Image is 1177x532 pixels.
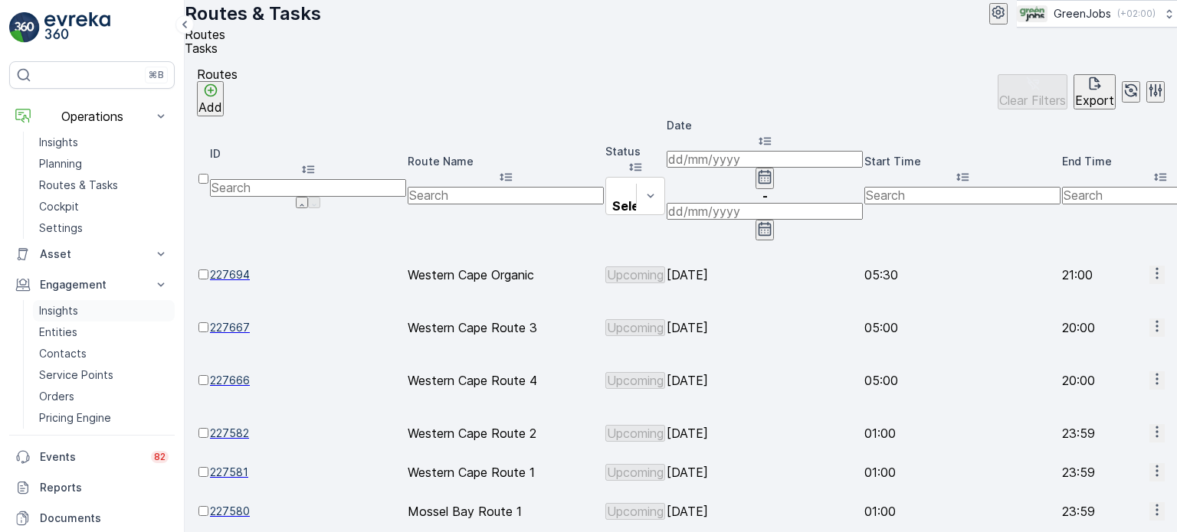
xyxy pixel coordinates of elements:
[408,187,604,204] input: Search
[39,303,78,318] p: Insights
[39,367,113,383] p: Service Points
[44,12,110,43] img: logo_light-DOdMpM7g.png
[33,153,175,175] a: Planning
[9,239,175,269] button: Asset
[998,74,1067,109] button: Clear Filters
[667,453,863,491] td: [DATE]
[39,346,87,361] p: Contacts
[33,321,175,343] a: Entities
[39,199,79,214] p: Cockpit
[33,132,175,153] a: Insights
[612,199,652,213] p: Select
[9,442,175,472] a: Events82
[39,135,78,150] p: Insights
[40,480,169,495] p: Reports
[39,178,118,193] p: Routes & Tasks
[605,144,665,159] p: Status
[39,325,77,340] p: Entities
[408,154,604,169] p: Route Name
[605,372,665,389] button: Upcoming
[9,472,175,503] a: Reports
[864,374,1061,387] p: 05:00
[33,217,175,239] a: Settings
[408,465,604,479] p: Western Cape Route 1
[667,189,863,203] p: -
[39,156,82,171] p: Planning
[210,504,406,519] a: 227580
[185,41,218,56] span: Tasks
[607,321,664,335] p: Upcoming
[999,93,1066,107] p: Clear Filters
[605,266,665,283] button: Upcoming
[408,268,604,282] p: Western Cape Organic
[605,464,665,481] button: Upcoming
[210,320,406,335] a: 227667
[667,203,863,220] input: dd/mm/yyyy
[864,321,1061,335] p: 05:00
[667,414,863,452] td: [DATE]
[605,425,665,442] button: Upcoming
[33,407,175,429] a: Pricing Engine
[408,426,604,440] p: Western Cape Route 2
[39,410,111,426] p: Pricing Engine
[33,175,175,196] a: Routes & Tasks
[210,465,406,480] a: 227581
[1074,74,1116,109] button: Export
[210,426,406,441] a: 227582
[39,220,83,236] p: Settings
[1054,6,1111,21] p: GreenJobs
[667,151,863,168] input: dd/mm/yyyy
[667,242,863,307] td: [DATE]
[607,374,664,387] p: Upcoming
[197,67,238,81] p: Routes
[210,373,406,388] a: 227666
[40,511,169,526] p: Documents
[40,109,144,123] p: Operations
[9,269,175,300] button: Engagement
[33,196,175,217] a: Cockpit
[864,426,1061,440] p: 01:00
[408,321,604,335] p: Western Cape Route 3
[408,504,604,518] p: Mossel Bay Route 1
[667,348,863,413] td: [DATE]
[1075,93,1114,107] p: Export
[39,389,74,404] p: Orders
[210,146,406,162] p: ID
[198,100,222,114] p: Add
[607,268,664,282] p: Upcoming
[33,300,175,321] a: Insights
[667,118,863,133] p: Date
[605,319,665,336] button: Upcoming
[33,364,175,386] a: Service Points
[40,449,142,465] p: Events
[185,27,225,42] span: Routes
[154,451,166,463] p: 82
[667,492,863,530] td: [DATE]
[607,465,664,479] p: Upcoming
[197,81,224,116] button: Add
[864,504,1061,518] p: 01:00
[605,503,665,520] button: Upcoming
[667,308,863,346] td: [DATE]
[40,246,144,262] p: Asset
[33,386,175,407] a: Orders
[864,187,1061,204] input: Search
[864,154,1061,169] p: Start Time
[9,12,40,43] img: logo
[864,465,1061,479] p: 01:00
[149,69,164,81] p: ⌘B
[210,267,406,282] a: 227694
[1117,8,1156,20] p: ( +02:00 )
[185,2,321,26] p: Routes & Tasks
[607,426,664,440] p: Upcoming
[607,504,664,518] p: Upcoming
[864,268,1061,282] p: 05:30
[408,374,604,387] p: Western Cape Route 4
[1017,5,1047,22] img: Green_Jobs_Logo.png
